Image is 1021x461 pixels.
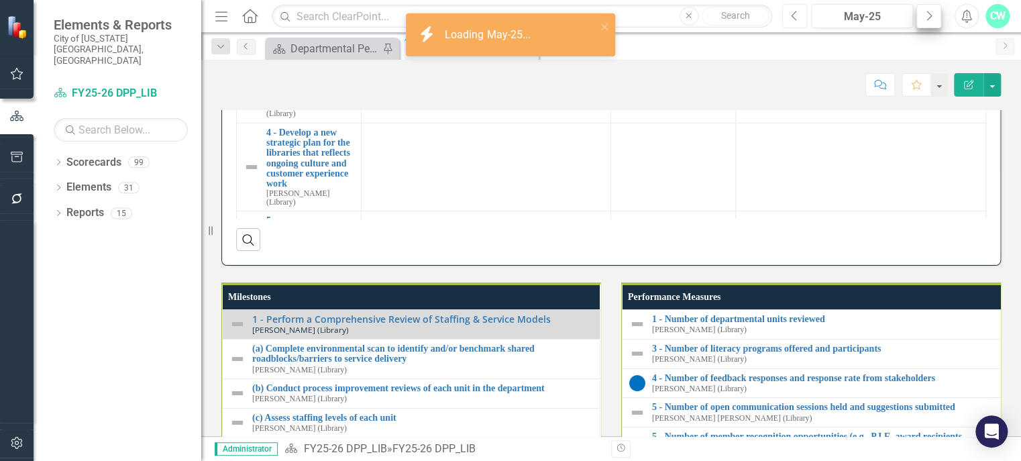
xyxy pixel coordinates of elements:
[266,127,354,189] a: 4 - Develop a new strategic plan for the libraries that reflects ongoing culture and customer exp...
[215,442,278,456] span: Administrator
[252,395,347,403] small: [PERSON_NAME] (Library)
[266,215,354,298] a: 5 - [PERSON_NAME] a sense of belonging and inclusive leadership in the department through two or ...
[623,310,1004,340] td: Double-Click to Edit Right Click for Context Menu
[600,19,610,34] button: close
[611,211,736,329] td: Double-Click to Edit
[244,159,260,175] img: Not Defined
[652,431,996,452] a: 5 - Number of member recognition opportunities (e.g., P.I.E. award recipients, internal newsletter)
[629,316,645,332] img: Not Defined
[985,4,1010,28] button: CW
[54,118,188,142] input: Search Below...
[252,383,593,393] a: (b) Conduct process improvement reviews of each unit in the department
[652,402,996,412] a: 5 - Number of open communication sessions held and suggestions submitted
[290,40,379,57] div: Departmental Performance Plans
[252,325,349,334] small: [PERSON_NAME] (Library)
[252,413,593,423] a: (c) Assess staffing levels of each unit
[445,28,533,43] div: Loading May-25...
[623,339,1004,368] td: Double-Click to Edit Right Click for Context Menu
[629,375,645,391] img: No Target Established
[652,385,747,393] small: [PERSON_NAME] (Library)
[252,314,593,324] a: 1 - Perform a Comprehensive Review of Staffing & Service Models
[652,314,996,324] a: 1 - Number of departmental units reviewed
[303,442,386,455] a: FY25-26 DPP_LIB
[266,101,354,118] small: [PERSON_NAME] (Library)
[623,368,1004,398] td: Double-Click to Edit Right Click for Context Menu
[118,182,140,193] div: 31
[54,86,188,101] a: FY25-26 DPP_LIB
[720,10,749,21] span: Search
[66,180,111,195] a: Elements
[361,211,611,329] td: Double-Click to Edit
[229,415,246,431] img: Not Defined
[392,442,475,455] div: FY25-26 DPP_LIB
[611,123,736,211] td: Double-Click to Edit
[237,211,362,329] td: Double-Click to Edit Right Click for Context Menu
[272,5,772,28] input: Search ClearPoint...
[252,366,347,374] small: [PERSON_NAME] (Library)
[268,40,379,57] a: Departmental Performance Plans
[816,9,908,25] div: May-25
[652,325,747,334] small: [PERSON_NAME] (Library)
[736,211,986,329] td: Double-Click to Edit
[623,398,1004,427] td: Double-Click to Edit Right Click for Context Menu
[702,7,769,25] button: Search
[237,123,362,211] td: Double-Click to Edit Right Click for Context Menu
[811,4,913,28] button: May-25
[66,155,121,170] a: Scorecards
[66,205,104,221] a: Reports
[229,385,246,401] img: Not Defined
[652,373,996,383] a: 4 - Number of feedback responses and response rate from stakeholders
[629,346,645,362] img: Not Defined
[54,33,188,66] small: City of [US_STATE][GEOGRAPHIC_DATA], [GEOGRAPHIC_DATA]
[252,344,593,364] a: (a) Complete environmental scan to identify and/or benchmark shared roadblocks/barriers to servic...
[652,355,747,364] small: [PERSON_NAME] (Library)
[111,207,132,219] div: 15
[975,415,1008,448] div: Open Intercom Messenger
[652,414,812,423] small: [PERSON_NAME] [PERSON_NAME] (Library)
[361,123,611,211] td: Double-Click to Edit
[223,310,600,340] td: Double-Click to Edit Right Click for Context Menu
[6,14,32,40] img: ClearPoint Strategy
[252,424,347,433] small: [PERSON_NAME] (Library)
[266,189,354,207] small: [PERSON_NAME] (Library)
[284,442,601,457] div: »
[128,156,150,168] div: 99
[629,405,645,421] img: Not Defined
[223,408,600,438] td: Double-Click to Edit Right Click for Context Menu
[223,339,600,378] td: Double-Click to Edit Right Click for Context Menu
[652,344,996,354] a: 3 - Number of literacy programs offered and participants
[223,379,600,409] td: Double-Click to Edit Right Click for Context Menu
[54,17,188,33] span: Elements & Reports
[229,351,246,367] img: Not Defined
[736,123,986,211] td: Double-Click to Edit
[229,316,246,332] img: Not Defined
